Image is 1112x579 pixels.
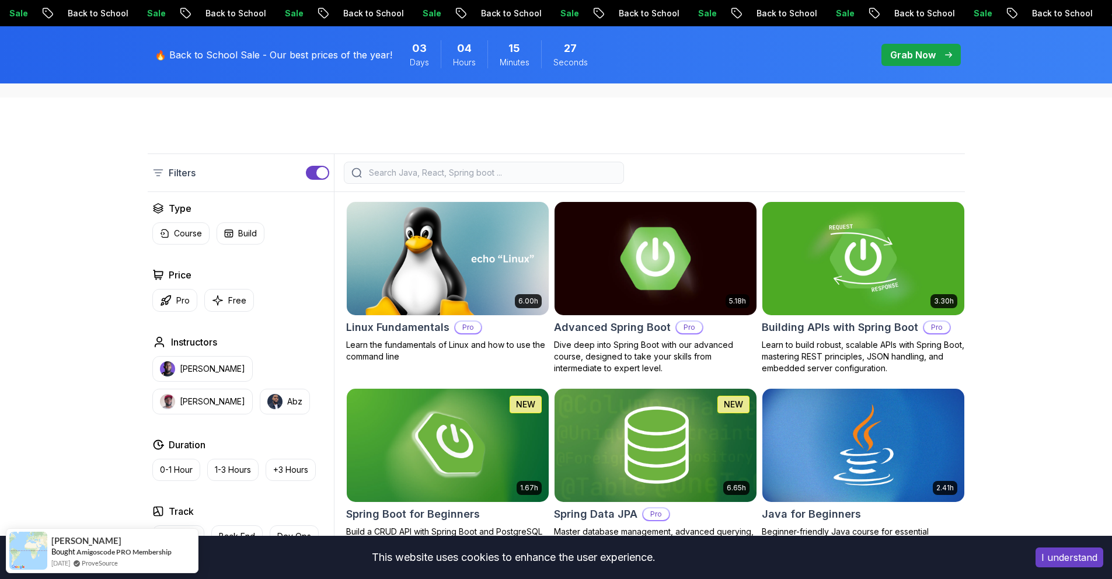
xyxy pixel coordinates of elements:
h2: Building APIs with Spring Boot [762,319,918,336]
span: Hours [453,57,476,68]
button: instructor imgAbz [260,389,310,414]
p: 1.67h [520,483,538,493]
img: Advanced Spring Boot card [549,199,761,318]
a: Java for Beginners card2.41hJava for BeginnersBeginner-friendly Java course for essential program... [762,388,965,549]
p: 6.00h [518,297,538,306]
p: 3.30h [934,297,954,306]
p: 🔥 Back to School Sale - Our best prices of the year! [155,48,392,62]
img: Java for Beginners card [762,389,964,502]
button: Accept cookies [1036,547,1103,567]
p: Back to School [472,8,551,19]
p: Sale [276,8,313,19]
p: 5.18h [729,297,746,306]
button: Dev Ops [270,525,319,547]
p: Back to School [1023,8,1102,19]
p: Filters [169,166,196,180]
span: 3 Days [412,40,427,57]
button: instructor img[PERSON_NAME] [152,356,253,382]
p: Back End [219,531,255,542]
p: Back to School [334,8,413,19]
p: Course [174,228,202,239]
span: 4 Hours [457,40,472,57]
p: Beginner-friendly Java course for essential programming skills and application development [762,526,965,549]
button: 0-1 Hour [152,459,200,481]
p: Abz [287,396,302,407]
p: Learn to build robust, scalable APIs with Spring Boot, mastering REST principles, JSON handling, ... [762,339,965,374]
input: Search Java, React, Spring boot ... [367,167,616,179]
a: Spring Data JPA card6.65hNEWSpring Data JPAProMaster database management, advanced querying, and ... [554,388,757,549]
h2: Linux Fundamentals [346,319,449,336]
p: Sale [689,8,726,19]
p: Pro [176,295,190,306]
img: instructor img [160,394,175,409]
p: 2.41h [936,483,954,493]
img: provesource social proof notification image [9,532,47,570]
h2: Spring Data JPA [554,506,637,522]
p: Master database management, advanced querying, and expert data handling with ease [554,526,757,549]
img: instructor img [160,361,175,376]
p: Back to School [58,8,138,19]
p: +3 Hours [273,464,308,476]
p: 6.65h [727,483,746,493]
span: 15 Minutes [508,40,520,57]
a: Spring Boot for Beginners card1.67hNEWSpring Boot for BeginnersBuild a CRUD API with Spring Boot ... [346,388,549,549]
span: Seconds [553,57,588,68]
p: NEW [724,399,743,410]
span: [DATE] [51,558,70,568]
p: [PERSON_NAME] [180,396,245,407]
p: 0-1 Hour [160,464,193,476]
p: 1-3 Hours [215,464,251,476]
p: Pro [643,508,669,520]
a: Advanced Spring Boot card5.18hAdvanced Spring BootProDive deep into Spring Boot with our advanced... [554,201,757,374]
a: Linux Fundamentals card6.00hLinux FundamentalsProLearn the fundamentals of Linux and how to use t... [346,201,549,362]
p: Back to School [196,8,276,19]
h2: Advanced Spring Boot [554,319,671,336]
p: Back to School [609,8,689,19]
p: Pro [455,322,481,333]
button: Build [217,222,264,245]
p: Sale [138,8,175,19]
span: Days [410,57,429,68]
button: Pro [152,289,197,312]
h2: Java for Beginners [762,506,861,522]
p: Free [228,295,246,306]
p: Back to School [747,8,827,19]
a: Building APIs with Spring Boot card3.30hBuilding APIs with Spring BootProLearn to build robust, s... [762,201,965,374]
img: Linux Fundamentals card [347,202,549,315]
img: Building APIs with Spring Boot card [762,202,964,315]
button: Front End [152,525,204,547]
p: Build [238,228,257,239]
p: NEW [516,399,535,410]
span: Bought [51,547,75,556]
p: Learn the fundamentals of Linux and how to use the command line [346,339,549,362]
h2: Duration [169,438,205,452]
p: Build a CRUD API with Spring Boot and PostgreSQL database using Spring Data JPA and Spring AI [346,526,549,549]
h2: Track [169,504,194,518]
button: instructor img[PERSON_NAME] [152,389,253,414]
button: Free [204,289,254,312]
p: Pro [924,322,950,333]
h2: Price [169,268,191,282]
img: Spring Data JPA card [555,389,757,502]
p: [PERSON_NAME] [180,363,245,375]
p: Sale [413,8,451,19]
p: Sale [827,8,864,19]
p: Dive deep into Spring Boot with our advanced course, designed to take your skills from intermedia... [554,339,757,374]
p: Sale [551,8,588,19]
p: Dev Ops [277,531,311,542]
a: Amigoscode PRO Membership [76,547,172,556]
h2: Instructors [171,335,217,349]
span: [PERSON_NAME] [51,536,121,546]
button: Course [152,222,210,245]
button: Back End [211,525,263,547]
div: This website uses cookies to enhance the user experience. [9,545,1018,570]
p: Sale [964,8,1002,19]
h2: Spring Boot for Beginners [346,506,480,522]
a: ProveSource [82,558,118,568]
img: instructor img [267,394,283,409]
span: Minutes [500,57,529,68]
span: 27 Seconds [564,40,577,57]
p: Grab Now [890,48,936,62]
img: Spring Boot for Beginners card [347,389,549,502]
p: Pro [677,322,702,333]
